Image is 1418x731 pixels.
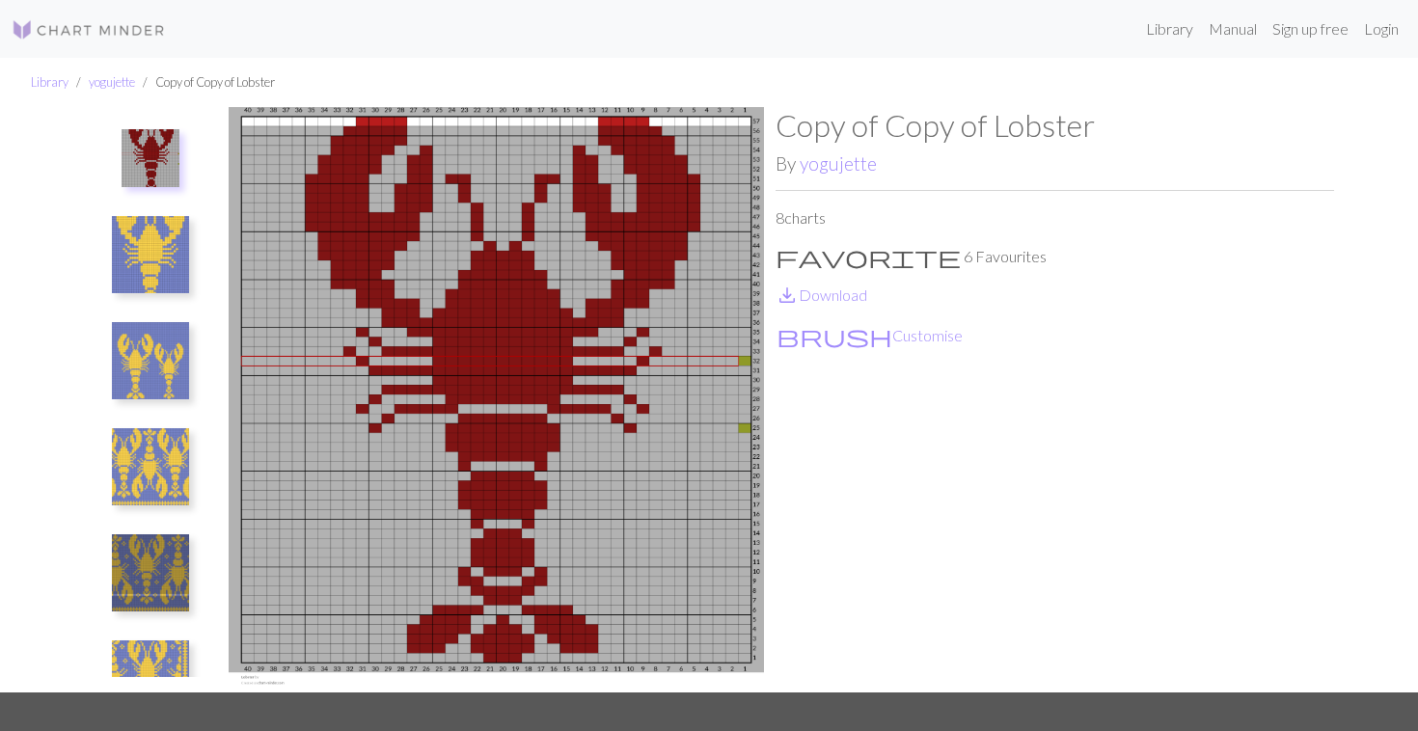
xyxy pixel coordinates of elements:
[112,640,189,717] img: Copy of Actual Body Chart
[776,245,1334,268] p: 6 Favourites
[776,152,1334,175] h2: By
[776,245,961,268] i: Favourite
[112,428,189,505] img: Actual Lobster Sleeve
[1356,10,1406,48] a: Login
[31,74,68,90] a: Library
[777,322,892,349] span: brush
[112,534,189,611] img: Actual Body Chart
[1138,10,1201,48] a: Library
[776,285,867,304] a: DownloadDownload
[776,107,1334,144] h1: Copy of Copy of Lobster
[112,322,189,399] img: Size Variations of Lobsters
[777,324,892,347] i: Customise
[135,73,275,92] li: Copy of Copy of Lobster
[12,18,166,41] img: Logo
[776,323,964,348] button: CustomiseCustomise
[89,74,135,90] a: yogujette
[1265,10,1356,48] a: Sign up free
[776,206,1334,230] p: 8 charts
[776,243,961,270] span: favorite
[776,282,799,309] span: save_alt
[112,216,189,293] img: Lobster Gauge
[776,284,799,307] i: Download
[800,152,877,175] a: yogujette
[1201,10,1265,48] a: Manual
[217,107,776,691] img: Lobster
[122,129,179,187] img: Lobster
